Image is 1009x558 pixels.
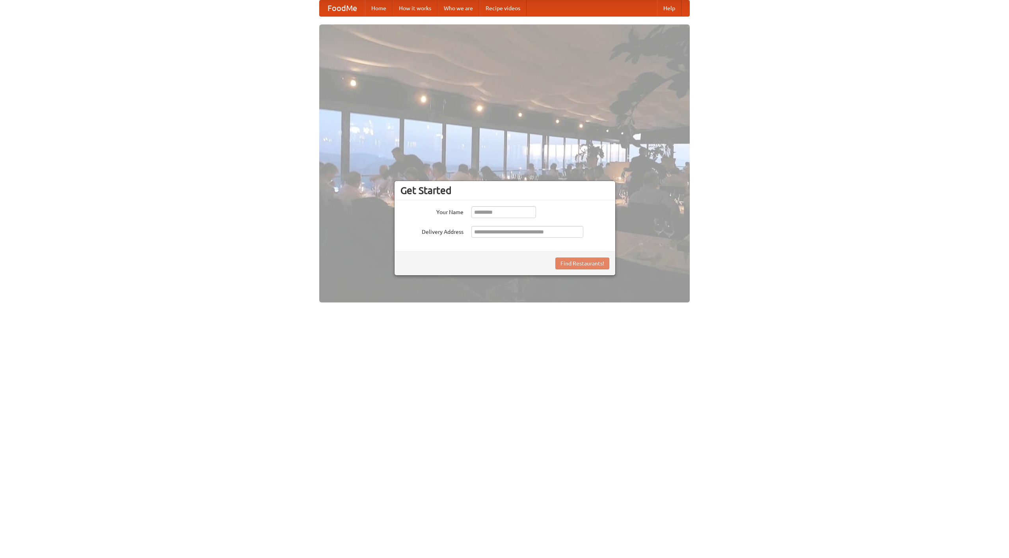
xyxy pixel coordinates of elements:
h3: Get Started [400,185,609,196]
a: How it works [393,0,437,16]
button: Find Restaurants! [555,258,609,269]
a: FoodMe [320,0,365,16]
label: Your Name [400,206,464,216]
a: Who we are [437,0,479,16]
a: Recipe videos [479,0,527,16]
a: Help [657,0,681,16]
label: Delivery Address [400,226,464,236]
a: Home [365,0,393,16]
